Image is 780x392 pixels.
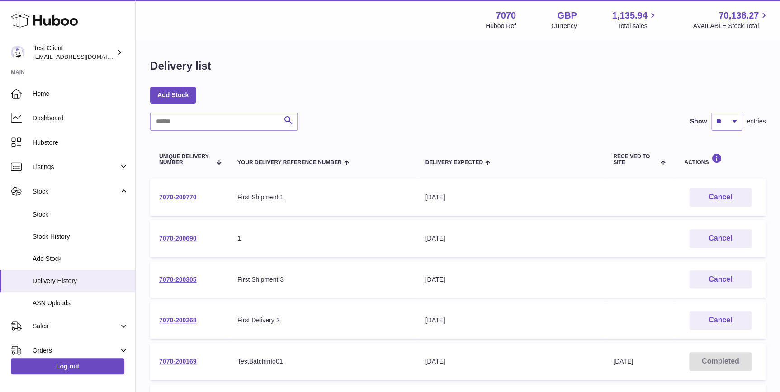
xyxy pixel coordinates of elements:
span: Received to Site [613,154,658,165]
span: Delivery History [33,277,128,285]
h1: Delivery list [150,59,211,73]
span: Delivery Expected [425,160,482,165]
div: TestBatchInfo01 [237,357,407,366]
div: Currency [551,22,577,30]
span: Listings [33,163,119,171]
button: Cancel [689,229,752,248]
span: Hubstore [33,138,128,147]
div: First Delivery 2 [237,316,407,325]
div: 1 [237,234,407,243]
span: Add Stock [33,255,128,263]
span: Your Delivery Reference Number [237,160,342,165]
div: [DATE] [425,357,595,366]
span: entries [747,117,766,126]
span: [DATE] [613,358,633,365]
strong: 7070 [496,9,516,22]
div: [DATE] [425,275,595,284]
a: 70,138.27 AVAILABLE Stock Total [693,9,769,30]
span: [EMAIL_ADDRESS][DOMAIN_NAME] [33,53,133,60]
button: Cancel [689,311,752,330]
span: Stock [33,210,128,219]
span: Total sales [617,22,657,30]
a: Log out [11,358,124,374]
a: Add Stock [150,87,196,103]
span: Orders [33,346,119,355]
div: Huboo Ref [486,22,516,30]
span: ASN Uploads [33,299,128,307]
span: AVAILABLE Stock Total [693,22,769,30]
div: First Shipment 3 [237,275,407,284]
div: Test Client [33,44,115,61]
div: Actions [684,153,756,165]
span: 1,135.94 [612,9,648,22]
label: Show [690,117,707,126]
div: [DATE] [425,316,595,325]
a: 7070-200268 [159,316,197,324]
a: 7070-200305 [159,276,197,283]
button: Cancel [689,188,752,207]
span: Sales [33,322,119,331]
button: Cancel [689,270,752,289]
a: 1,135.94 Total sales [612,9,658,30]
div: [DATE] [425,234,595,243]
span: Dashboard [33,114,128,123]
span: Stock History [33,232,128,241]
div: [DATE] [425,193,595,202]
strong: GBP [557,9,577,22]
a: 7070-200770 [159,194,197,201]
span: Home [33,90,128,98]
span: Stock [33,187,119,196]
a: 7070-200169 [159,358,197,365]
div: First Shipment 1 [237,193,407,202]
span: Unique Delivery Number [159,154,212,165]
a: 7070-200690 [159,235,197,242]
span: 70,138.27 [719,9,759,22]
img: internalAdmin-7070@internal.huboo.com [11,46,24,59]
